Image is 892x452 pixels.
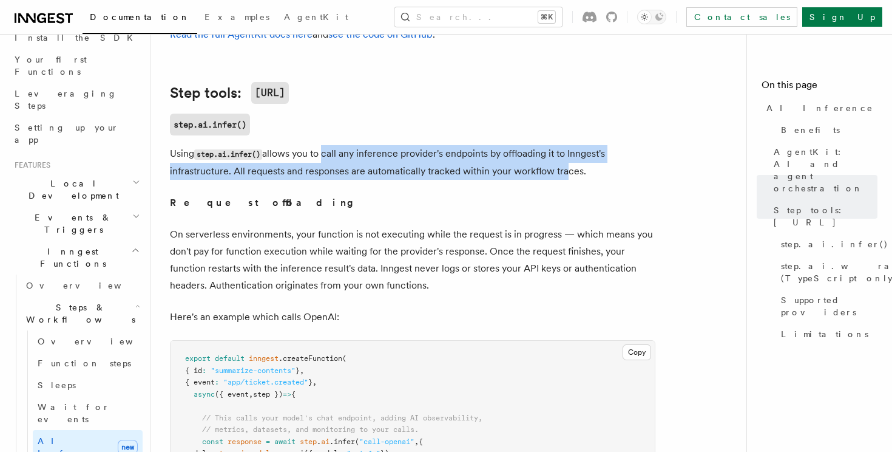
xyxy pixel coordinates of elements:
a: Overview [21,275,143,296]
span: export [185,354,211,363]
span: Leveraging Steps [15,89,117,111]
a: Leveraging Steps [10,83,143,117]
span: Sleeps [38,380,76,390]
span: ( [355,437,359,446]
span: step.ai.infer() [781,238,888,250]
span: { [419,437,423,446]
p: On serverless environments, your function is not executing while the request is in progress — whi... [170,226,655,294]
span: Overview [38,337,163,346]
span: Setting up your app [15,123,119,145]
span: async [194,390,215,399]
span: { [291,390,296,399]
span: Install the SDK [15,33,140,43]
span: : [202,366,206,375]
h4: On this page [762,78,877,97]
a: Supported providers [776,289,877,323]
a: Your first Functions [10,49,143,83]
a: Documentation [83,4,197,34]
span: // metrics, datasets, and monitoring to your calls. [202,425,419,434]
a: Limitations [776,323,877,345]
a: Install the SDK [10,27,143,49]
span: ai [321,437,329,446]
span: , [300,366,304,375]
span: Function steps [38,358,131,368]
a: Contact sales [686,7,797,27]
span: : [215,378,219,386]
button: Copy [623,344,651,360]
a: AgentKit [277,4,356,33]
a: Step tools:[URL] [170,82,289,104]
span: { id [185,366,202,375]
span: Supported providers [781,294,877,318]
a: Sign Up [802,7,882,27]
span: Features [10,160,50,170]
a: AgentKit: AI and agent orchestration [769,141,877,199]
span: } [296,366,300,375]
span: . [317,437,321,446]
span: .createFunction [279,354,342,363]
button: Toggle dark mode [637,10,666,24]
span: { event [185,378,215,386]
strong: Request offloading [170,197,362,208]
span: AgentKit: AI and agent orchestration [774,146,877,194]
a: Benefits [776,119,877,141]
span: .infer [329,437,355,446]
p: and . [170,26,655,43]
span: "app/ticket.created" [223,378,308,386]
span: ({ event [215,390,249,399]
span: , [414,437,419,446]
span: // This calls your model's chat endpoint, adding AI observability, [202,414,482,422]
button: Steps & Workflows [21,296,143,330]
p: Here's an example which calls OpenAI: [170,309,655,326]
span: ( [342,354,346,363]
span: = [266,437,270,446]
code: step.ai.infer() [194,149,262,160]
span: Examples [204,12,269,22]
a: Overview [33,330,143,352]
a: Function steps [33,352,143,374]
span: Documentation [90,12,190,22]
span: Benefits [781,124,840,136]
button: Events & Triggers [10,207,143,241]
a: Wait for events [33,396,143,430]
span: response [228,437,262,446]
button: Inngest Functions [10,241,143,275]
span: AI Inference [766,102,873,114]
span: , [313,378,317,386]
span: const [202,437,223,446]
span: Overview [26,281,151,290]
span: Step tools: [URL] [774,204,877,228]
span: Local Development [10,177,132,202]
span: step }) [253,390,283,399]
p: Using allows you to call any inference provider's endpoints by offloading it to Inngest's infrast... [170,145,655,180]
span: Limitations [781,328,868,340]
a: step.ai.infer() [170,114,250,135]
span: inngest [249,354,279,363]
span: } [308,378,313,386]
kbd: ⌘K [538,11,555,23]
a: Setting up your app [10,117,143,151]
span: "summarize-contents" [211,366,296,375]
span: default [215,354,245,363]
a: Step tools: [URL] [769,199,877,233]
span: Inngest Functions [10,245,131,270]
span: "call-openai" [359,437,414,446]
span: await [274,437,296,446]
a: Sleeps [33,374,143,396]
button: Search...⌘K [394,7,563,27]
span: Events & Triggers [10,211,132,236]
a: step.ai.infer() [776,233,877,255]
span: step [300,437,317,446]
a: step.ai.wrap() (TypeScript only) [776,255,877,289]
a: Examples [197,4,277,33]
a: AI Inference [762,97,877,119]
span: AgentKit [284,12,348,22]
span: Your first Functions [15,55,87,77]
span: Wait for events [38,402,110,424]
code: [URL] [251,82,289,104]
button: Local Development [10,173,143,207]
span: , [249,390,253,399]
span: => [283,390,291,399]
span: Steps & Workflows [21,301,135,326]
